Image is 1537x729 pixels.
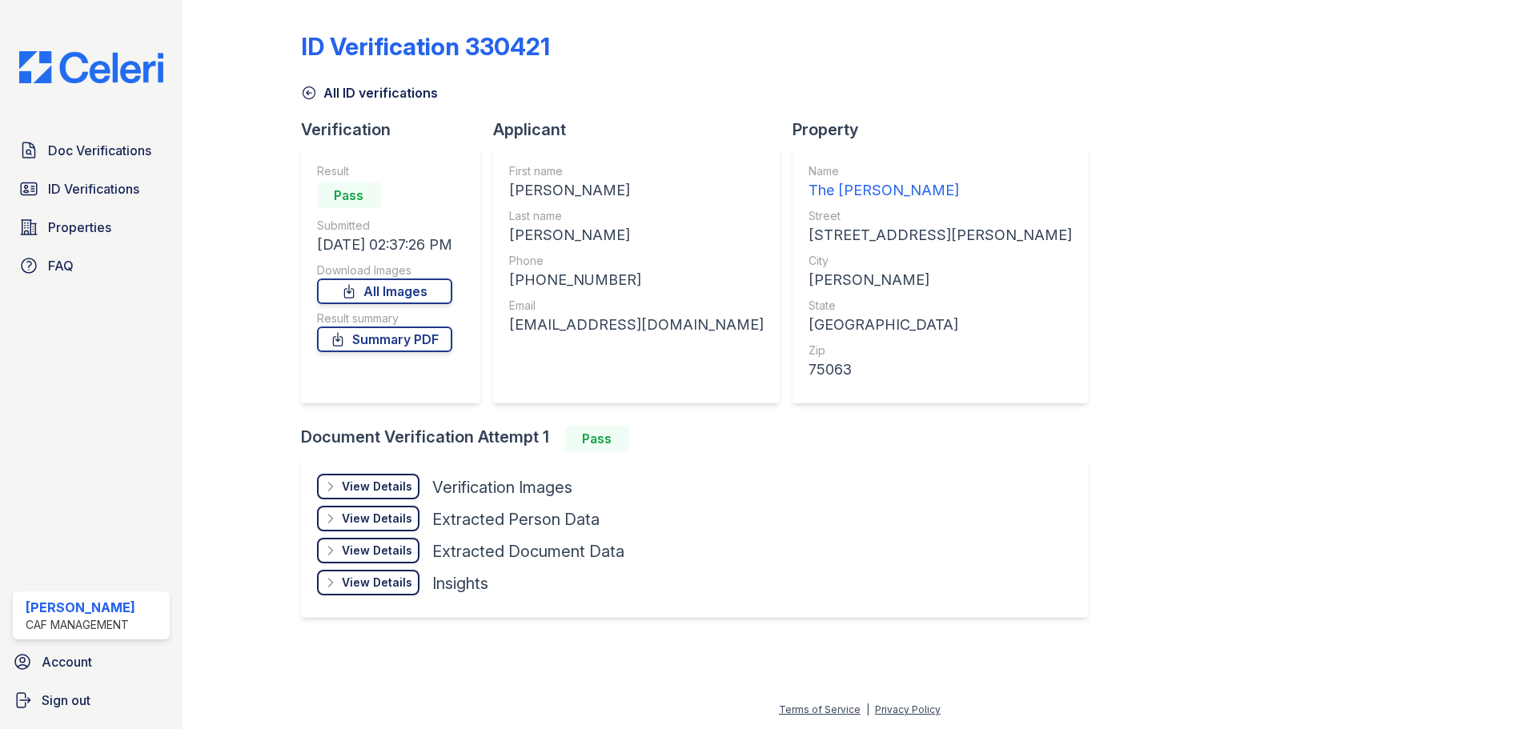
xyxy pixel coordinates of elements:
div: 75063 [809,358,1072,381]
div: [EMAIL_ADDRESS][DOMAIN_NAME] [509,314,764,336]
div: Result [317,163,452,179]
div: [PHONE_NUMBER] [509,269,764,291]
a: Summary PDF [317,326,452,352]
div: [PERSON_NAME] [509,179,764,202]
div: | [866,703,869,715]
div: Last name [509,208,764,224]
a: Sign out [6,684,176,716]
div: CAF Management [26,617,135,633]
a: Doc Verifications [13,134,170,166]
div: Document Verification Attempt 1 [301,426,1101,451]
a: ID Verifications [13,173,170,205]
div: Zip [809,342,1072,358]
div: Result summary [317,310,452,326]
a: Privacy Policy [875,703,941,715]
div: Extracted Person Data [432,508,600,531]
a: All Images [317,278,452,304]
div: [DATE] 02:37:26 PM [317,234,452,256]
div: First name [509,163,764,179]
iframe: chat widget [1470,665,1521,713]
span: Sign out [42,691,90,710]
a: All ID verifications [301,83,438,102]
div: City [809,253,1072,269]
span: Doc Verifications [48,141,151,160]
div: Pass [317,182,381,208]
div: View Details [342,511,412,527]
a: Account [6,646,176,678]
div: Verification Images [432,476,572,499]
div: Email [509,298,764,314]
div: [PERSON_NAME] [809,269,1072,291]
div: Property [793,118,1101,141]
div: Phone [509,253,764,269]
div: Applicant [493,118,793,141]
img: CE_Logo_Blue-a8612792a0a2168367f1c8372b55b34899dd931a85d93a1a3d3e32e68fde9ad4.png [6,51,176,83]
div: State [809,298,1072,314]
div: Download Images [317,262,452,278]
a: Terms of Service [779,703,861,715]
a: Properties [13,211,170,243]
div: Submitted [317,218,452,234]
div: Pass [565,426,629,451]
div: Extracted Document Data [432,540,624,563]
div: [PERSON_NAME] [509,224,764,246]
span: Properties [48,218,111,237]
span: FAQ [48,256,74,275]
span: ID Verifications [48,179,139,198]
div: Name [809,163,1072,179]
div: View Details [342,575,412,591]
span: Account [42,652,92,671]
a: Name The [PERSON_NAME] [809,163,1072,202]
div: The [PERSON_NAME] [809,179,1072,202]
div: Street [809,208,1072,224]
div: [GEOGRAPHIC_DATA] [809,314,1072,336]
div: Verification [301,118,493,141]
div: [PERSON_NAME] [26,598,135,617]
div: View Details [342,543,412,559]
div: View Details [342,479,412,495]
a: FAQ [13,250,170,282]
div: ID Verification 330421 [301,32,550,61]
div: [STREET_ADDRESS][PERSON_NAME] [809,224,1072,246]
div: Insights [432,572,488,595]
